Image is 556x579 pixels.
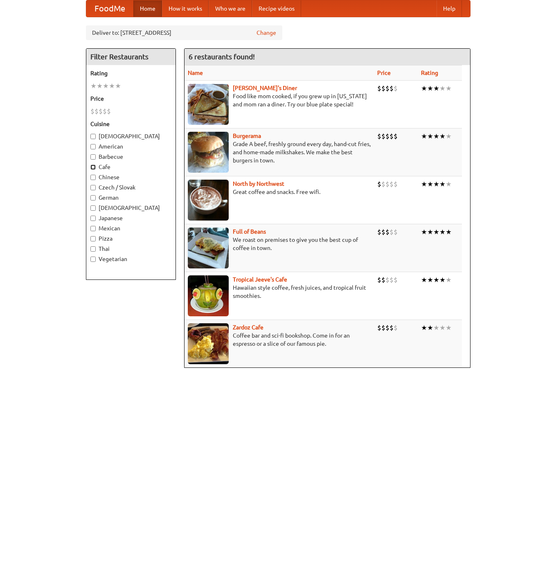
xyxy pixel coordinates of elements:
[389,180,394,189] li: $
[421,275,427,284] li: ★
[439,275,446,284] li: ★
[90,144,96,149] input: American
[90,175,96,180] input: Chinese
[433,275,439,284] li: ★
[437,0,462,17] a: Help
[90,153,171,161] label: Barbecue
[90,163,171,171] label: Cafe
[427,275,433,284] li: ★
[188,92,371,108] p: Food like mom cooked, if you grew up in [US_STATE] and mom ran a diner. Try our blue plate special!
[233,85,297,91] a: [PERSON_NAME]'s Diner
[209,0,252,17] a: Who we are
[385,132,389,141] li: $
[188,331,371,348] p: Coffee bar and sci-fi bookshop. Come in for an espresso or a slice of our famous pie.
[90,95,171,103] h5: Price
[377,84,381,93] li: $
[90,205,96,211] input: [DEMOGRAPHIC_DATA]
[377,275,381,284] li: $
[90,81,97,90] li: ★
[421,228,427,237] li: ★
[385,228,389,237] li: $
[446,323,452,332] li: ★
[189,53,255,61] ng-pluralize: 6 restaurants found!
[433,180,439,189] li: ★
[90,142,171,151] label: American
[427,180,433,189] li: ★
[389,228,394,237] li: $
[389,84,394,93] li: $
[427,132,433,141] li: ★
[90,164,96,170] input: Cafe
[394,323,398,332] li: $
[90,69,171,77] h5: Rating
[421,323,427,332] li: ★
[439,84,446,93] li: ★
[446,275,452,284] li: ★
[394,180,398,189] li: $
[389,323,394,332] li: $
[385,180,389,189] li: $
[421,84,427,93] li: ★
[233,276,287,283] a: Tropical Jeeve's Cafe
[90,214,171,222] label: Japanese
[86,0,133,17] a: FoodMe
[381,180,385,189] li: $
[377,228,381,237] li: $
[90,132,171,140] label: [DEMOGRAPHIC_DATA]
[233,324,263,331] a: Zardoz Cafe
[233,133,261,139] a: Burgerama
[233,228,266,235] a: Full of Beans
[188,180,229,221] img: north.jpg
[446,180,452,189] li: ★
[439,323,446,332] li: ★
[389,275,394,284] li: $
[421,70,438,76] a: Rating
[381,84,385,93] li: $
[439,132,446,141] li: ★
[90,255,171,263] label: Vegetarian
[439,228,446,237] li: ★
[115,81,121,90] li: ★
[107,107,111,116] li: $
[188,84,229,125] img: sallys.jpg
[90,224,171,232] label: Mexican
[188,284,371,300] p: Hawaiian style coffee, fresh juices, and tropical fruit smoothies.
[446,84,452,93] li: ★
[377,70,391,76] a: Price
[252,0,301,17] a: Recipe videos
[90,134,96,139] input: [DEMOGRAPHIC_DATA]
[421,132,427,141] li: ★
[233,180,284,187] a: North by Northwest
[433,228,439,237] li: ★
[133,0,162,17] a: Home
[188,236,371,252] p: We roast on premises to give you the best cup of coffee in town.
[381,132,385,141] li: $
[90,154,96,160] input: Barbecue
[90,194,171,202] label: German
[90,236,96,241] input: Pizza
[385,84,389,93] li: $
[109,81,115,90] li: ★
[377,180,381,189] li: $
[90,204,171,212] label: [DEMOGRAPHIC_DATA]
[188,70,203,76] a: Name
[90,216,96,221] input: Japanese
[394,132,398,141] li: $
[381,228,385,237] li: $
[90,257,96,262] input: Vegetarian
[377,323,381,332] li: $
[90,120,171,128] h5: Cuisine
[427,84,433,93] li: ★
[439,180,446,189] li: ★
[97,81,103,90] li: ★
[389,132,394,141] li: $
[257,29,276,37] a: Change
[427,323,433,332] li: ★
[188,228,229,268] img: beans.jpg
[99,107,103,116] li: $
[90,173,171,181] label: Chinese
[90,195,96,201] input: German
